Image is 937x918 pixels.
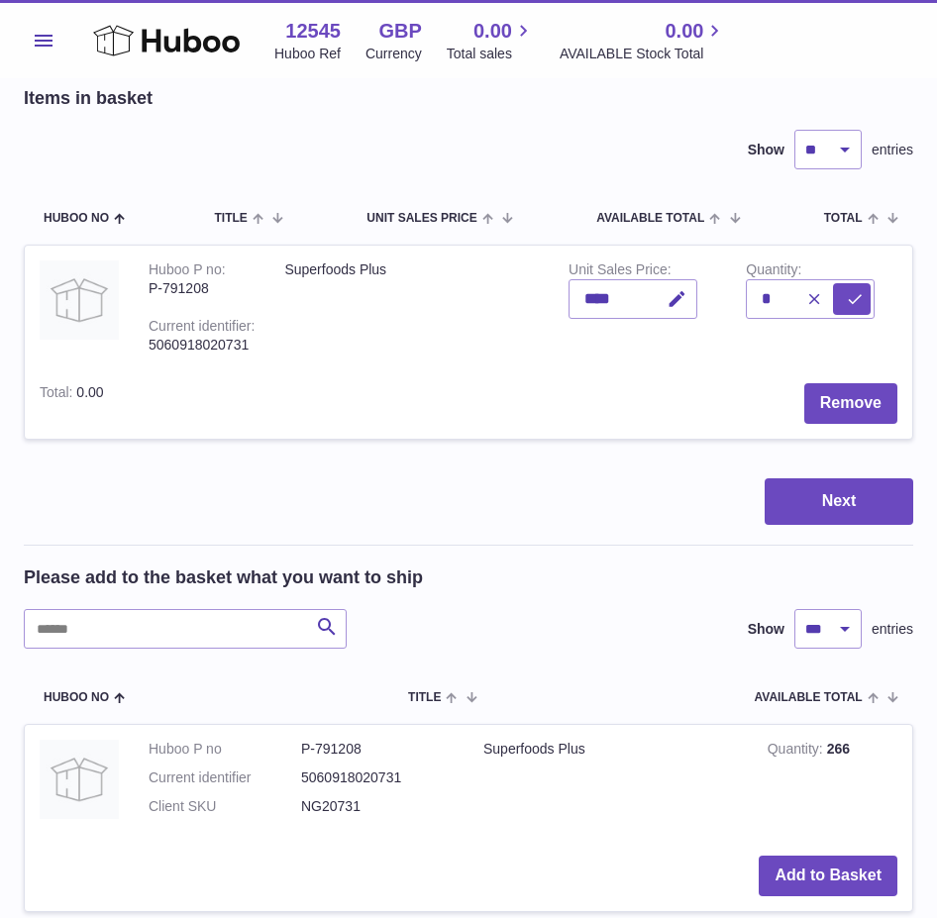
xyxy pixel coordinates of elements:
[40,260,119,340] img: Superfoods Plus
[44,212,109,225] span: Huboo no
[301,740,454,759] dd: P-791208
[269,246,554,368] td: Superfoods Plus
[408,691,441,704] span: Title
[560,45,727,63] span: AVAILABLE Stock Total
[759,856,897,896] button: Add to Basket
[665,18,703,45] span: 0.00
[301,797,454,816] dd: NG20731
[569,261,671,282] label: Unit Sales Price
[274,45,341,63] div: Huboo Ref
[872,620,913,639] span: entries
[378,18,421,45] strong: GBP
[872,141,913,159] span: entries
[748,620,784,639] label: Show
[149,740,301,759] dt: Huboo P no
[768,741,827,762] strong: Quantity
[748,141,784,159] label: Show
[24,86,153,110] h2: Items in basket
[149,336,255,355] div: 5060918020731
[596,212,704,225] span: AVAILABLE Total
[753,725,912,841] td: 266
[285,18,341,45] strong: 12545
[365,45,422,63] div: Currency
[755,691,863,704] span: AVAILABLE Total
[76,384,103,400] span: 0.00
[746,261,801,282] label: Quantity
[40,384,76,405] label: Total
[447,45,535,63] span: Total sales
[149,279,255,298] div: P-791208
[149,768,301,787] dt: Current identifier
[214,212,247,225] span: Title
[824,212,863,225] span: Total
[473,18,512,45] span: 0.00
[149,261,226,282] div: Huboo P no
[24,565,423,589] h2: Please add to the basket what you want to ship
[44,691,109,704] span: Huboo no
[468,725,753,841] td: Superfoods Plus
[804,383,897,424] button: Remove
[560,18,727,63] a: 0.00 AVAILABLE Stock Total
[149,797,301,816] dt: Client SKU
[447,18,535,63] a: 0.00 Total sales
[366,212,476,225] span: Unit Sales Price
[301,768,454,787] dd: 5060918020731
[40,740,119,819] img: Superfoods Plus
[149,318,255,339] div: Current identifier
[765,478,913,525] button: Next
